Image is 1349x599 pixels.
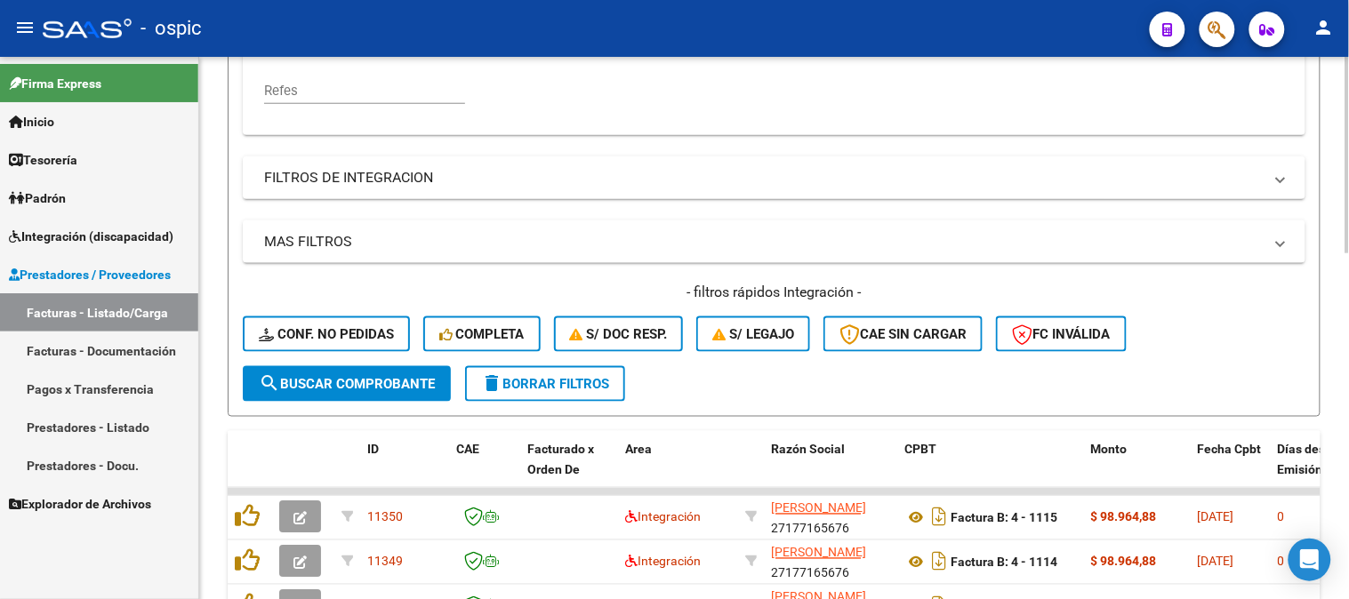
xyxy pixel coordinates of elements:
span: ID [367,443,379,457]
span: Integración [625,510,701,524]
span: Inicio [9,112,54,132]
span: 0 [1278,510,1285,524]
strong: Factura B: 4 - 1114 [951,555,1057,570]
span: Tesorería [9,150,77,170]
span: Buscar Comprobante [259,376,435,392]
strong: $ 98.964,88 [1091,510,1157,524]
button: CAE SIN CARGAR [823,316,983,352]
datatable-header-cell: Monto [1084,431,1191,509]
mat-icon: delete [481,372,502,394]
span: Borrar Filtros [481,376,609,392]
span: Area [625,443,652,457]
button: Conf. no pedidas [243,316,410,352]
datatable-header-cell: CPBT [897,431,1084,509]
datatable-header-cell: CAE [449,431,520,509]
span: Conf. no pedidas [259,326,394,342]
span: Facturado x Orden De [527,443,594,477]
span: [DATE] [1198,555,1234,569]
button: S/ Doc Resp. [554,316,684,352]
div: 27177165676 [771,543,890,580]
span: Firma Express [9,74,101,93]
span: 11350 [367,510,403,524]
span: Integración (discapacidad) [9,227,173,246]
mat-expansion-panel-header: FILTROS DE INTEGRACION [243,156,1305,199]
button: Completa [423,316,541,352]
span: CAE SIN CARGAR [839,326,967,342]
datatable-header-cell: Area [618,431,738,509]
span: FC Inválida [1012,326,1111,342]
button: Buscar Comprobante [243,366,451,402]
span: CPBT [904,443,936,457]
mat-panel-title: FILTROS DE INTEGRACION [264,168,1263,188]
mat-expansion-panel-header: MAS FILTROS [243,220,1305,263]
span: Padrón [9,188,66,208]
span: Integración [625,555,701,569]
span: Prestadores / Proveedores [9,265,171,284]
mat-icon: menu [14,17,36,38]
mat-icon: search [259,372,280,394]
span: Monto [1091,443,1128,457]
span: Explorador de Archivos [9,494,151,514]
span: [PERSON_NAME] [771,546,866,560]
div: Open Intercom Messenger [1289,539,1331,581]
button: FC Inválida [996,316,1127,352]
i: Descargar documento [927,547,951,576]
i: Descargar documento [927,503,951,531]
span: CAE [456,443,479,457]
strong: Factura B: 4 - 1115 [951,511,1057,525]
span: Razón Social [771,443,845,457]
datatable-header-cell: Fecha Cpbt [1191,431,1271,509]
div: 27177165676 [771,499,890,536]
mat-panel-title: MAS FILTROS [264,232,1263,252]
h4: - filtros rápidos Integración - [243,283,1305,302]
span: [DATE] [1198,510,1234,524]
datatable-header-cell: Razón Social [764,431,897,509]
span: Fecha Cpbt [1198,443,1262,457]
span: Días desde Emisión [1278,443,1340,477]
datatable-header-cell: Facturado x Orden De [520,431,618,509]
strong: $ 98.964,88 [1091,555,1157,569]
span: Completa [439,326,525,342]
mat-icon: person [1313,17,1335,38]
button: S/ legajo [696,316,810,352]
span: 11349 [367,555,403,569]
button: Borrar Filtros [465,366,625,402]
span: [PERSON_NAME] [771,501,866,515]
span: S/ Doc Resp. [570,326,668,342]
span: S/ legajo [712,326,794,342]
datatable-header-cell: ID [360,431,449,509]
span: - ospic [141,9,202,48]
span: 0 [1278,555,1285,569]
